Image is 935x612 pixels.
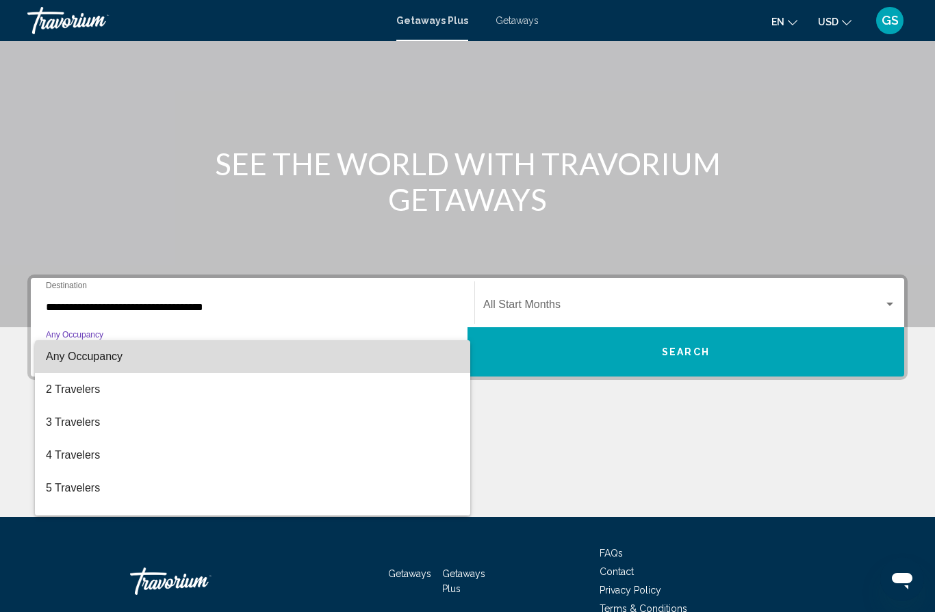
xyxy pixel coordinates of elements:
[46,350,123,362] span: Any Occupancy
[880,557,924,601] iframe: Button to launch messaging window
[46,439,459,472] span: 4 Travelers
[46,373,459,406] span: 2 Travelers
[46,472,459,505] span: 5 Travelers
[46,406,459,439] span: 3 Travelers
[46,505,459,537] span: 6 Travelers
